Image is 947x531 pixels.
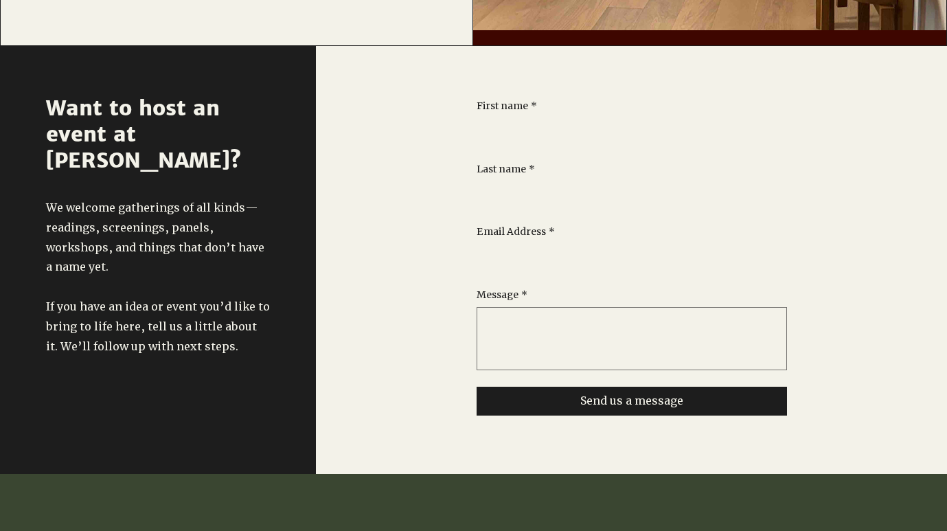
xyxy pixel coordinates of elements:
span: If you have an idea or event you’d like to bring to life here, tell us a little about it. We’ll f... [46,300,270,353]
label: Email Address [477,225,555,239]
label: Last name [477,163,535,177]
label: First name [477,100,537,113]
span: We welcome gatherings of all kinds—readings, screenings, panels, workshops, and things that don’t... [46,201,264,273]
span: Want to host an event at [PERSON_NAME]? [46,95,241,173]
input: First name [477,119,779,146]
span: Send us a message [580,394,683,407]
input: Last name [477,181,779,209]
button: Send us a message [477,387,787,415]
textarea: Message [477,313,786,364]
input: Email Address [477,245,779,272]
label: Message [477,289,527,302]
form: Contact Form [477,100,787,416]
